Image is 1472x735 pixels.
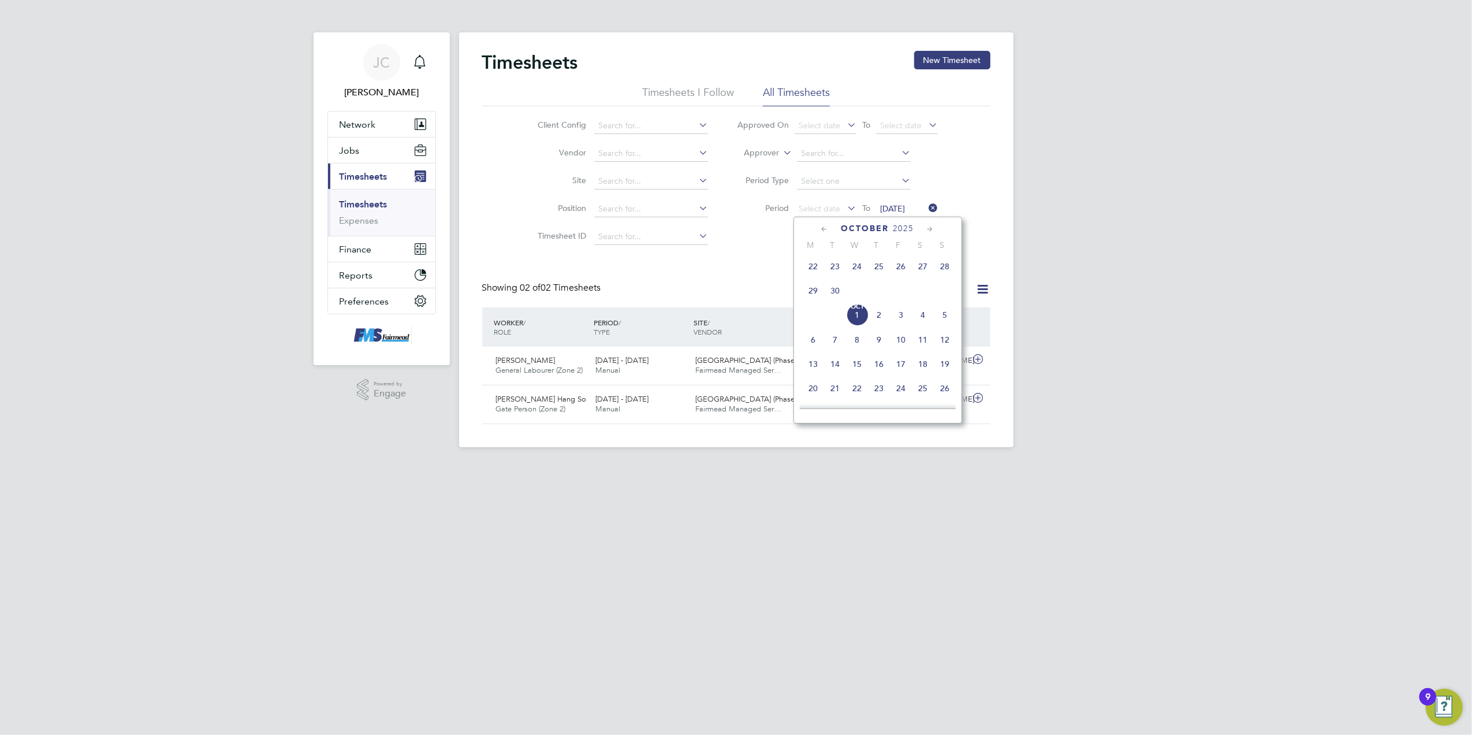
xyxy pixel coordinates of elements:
span: General Labourer (Zone 2) [496,365,583,375]
span: Finance [340,244,372,255]
span: 27 [803,402,825,424]
span: 11 [912,329,934,351]
button: Finance [328,236,435,262]
button: Reports [328,262,435,288]
span: TYPE [594,327,610,336]
span: 28 [825,402,847,424]
span: Select date [880,120,922,131]
span: 24 [847,255,869,277]
span: 21 [825,377,847,399]
span: 8 [847,329,869,351]
span: Jobs [340,145,360,156]
input: Search for... [594,173,708,190]
span: 25 [912,377,934,399]
span: Powered by [374,379,406,389]
span: Select date [799,203,840,214]
span: 19 [934,353,956,375]
span: [DATE] - [DATE] [595,394,649,404]
a: Go to home page [327,326,436,344]
label: Approved On [737,120,789,130]
h2: Timesheets [482,51,578,74]
a: Powered byEngage [357,379,406,401]
span: 30 [825,280,847,302]
span: [PERSON_NAME] [496,355,556,365]
span: 22 [847,377,869,399]
button: Jobs [328,138,435,163]
span: Timesheets [340,171,387,182]
input: Search for... [594,201,708,217]
span: / [524,318,526,327]
button: Open Resource Center, 9 new notifications [1426,689,1463,726]
span: 12 [934,329,956,351]
span: Network [340,119,376,130]
a: Expenses [340,215,379,226]
span: 26 [890,255,912,277]
div: Timesheets [328,189,435,236]
div: £875.25 [791,390,851,409]
li: Timesheets I Follow [642,86,734,106]
span: 27 [912,255,934,277]
span: 9 [869,329,890,351]
input: Search for... [594,229,708,245]
label: Vendor [534,147,586,158]
div: SITE [691,312,791,342]
label: Period [737,203,789,213]
div: WORKER [491,312,591,342]
label: Period Type [737,175,789,185]
div: 9 [1425,697,1430,712]
span: 13 [803,353,825,375]
span: 30 [869,402,890,424]
span: Joanne Conway [327,86,436,99]
input: Search for... [797,146,911,162]
a: JC[PERSON_NAME] [327,44,436,99]
button: Preferences [328,288,435,314]
span: Gate Person (Zone 2) [496,404,566,414]
span: 3 [890,304,912,326]
span: 16 [869,353,890,375]
li: All Timesheets [763,86,830,106]
span: [DATE] [880,203,905,214]
label: Submitted [904,284,965,295]
label: Client Config [534,120,586,130]
button: Timesheets [328,164,435,189]
span: 29 [803,280,825,302]
span: 31 [890,402,912,424]
button: New Timesheet [914,51,990,69]
div: Showing [482,282,603,294]
span: T [822,240,844,250]
span: 4 [912,304,934,326]
span: 23 [825,255,847,277]
span: Manual [595,404,620,414]
a: Timesheets [340,199,387,210]
span: Reports [340,270,373,281]
input: Select one [797,173,911,190]
span: Oct [847,304,869,310]
span: 25 [869,255,890,277]
span: 29 [847,402,869,424]
span: Preferences [340,296,389,307]
span: 22 [803,255,825,277]
label: Position [534,203,586,213]
div: £852.30 [791,351,851,370]
label: Approver [727,147,779,159]
span: / [618,318,621,327]
div: PERIOD [591,312,691,342]
span: JC [373,55,390,70]
span: To [859,201,874,216]
span: 02 Timesheets [520,282,601,294]
span: F [888,240,910,250]
span: 15 [847,353,869,375]
span: 14 [825,353,847,375]
span: [GEOGRAPHIC_DATA] (Phase 2),… [695,394,813,404]
label: Timesheet ID [534,231,586,241]
span: 17 [890,353,912,375]
span: W [844,240,866,250]
span: Select date [799,120,840,131]
span: 6 [803,329,825,351]
span: S [910,240,931,250]
span: Fairmead Managed Ser… [695,404,781,414]
span: 18 [912,353,934,375]
span: [DATE] - [DATE] [595,355,649,365]
span: / [707,318,710,327]
span: 7 [825,329,847,351]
